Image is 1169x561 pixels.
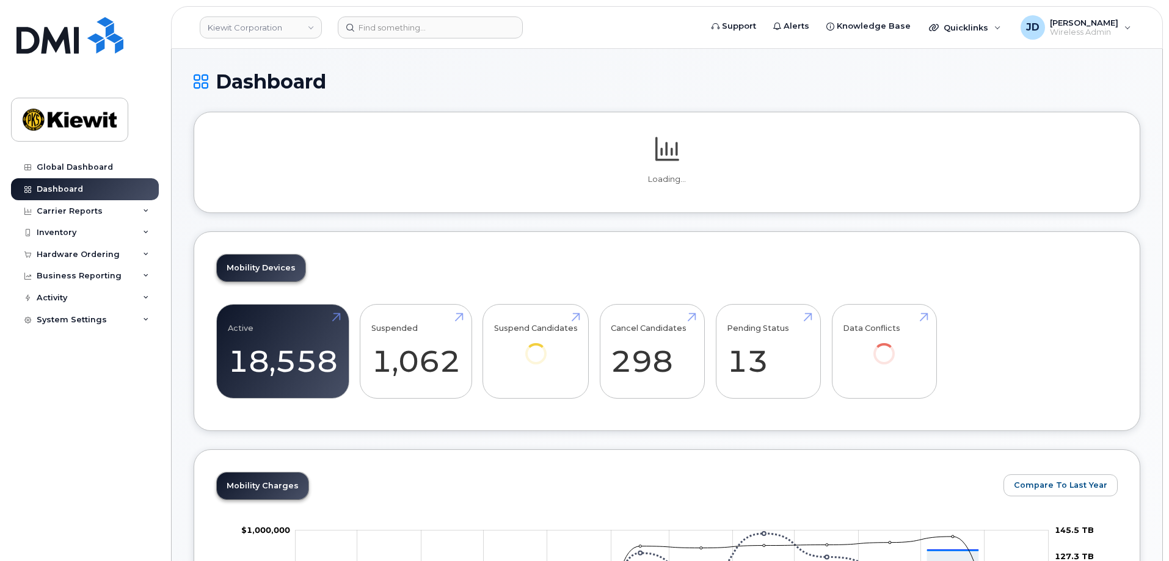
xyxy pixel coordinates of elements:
[216,174,1118,185] p: Loading...
[1014,479,1107,491] span: Compare To Last Year
[1055,525,1094,535] tspan: 145.5 TB
[241,525,290,535] g: $0
[194,71,1140,92] h1: Dashboard
[228,311,338,392] a: Active 18,558
[217,255,305,281] a: Mobility Devices
[611,311,693,392] a: Cancel Candidates 298
[371,311,461,392] a: Suspended 1,062
[727,311,809,392] a: Pending Status 13
[241,525,290,535] tspan: $1,000,000
[1003,474,1118,496] button: Compare To Last Year
[1055,551,1094,561] tspan: 127.3 TB
[843,311,925,382] a: Data Conflicts
[494,311,578,382] a: Suspend Candidates
[217,472,308,499] a: Mobility Charges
